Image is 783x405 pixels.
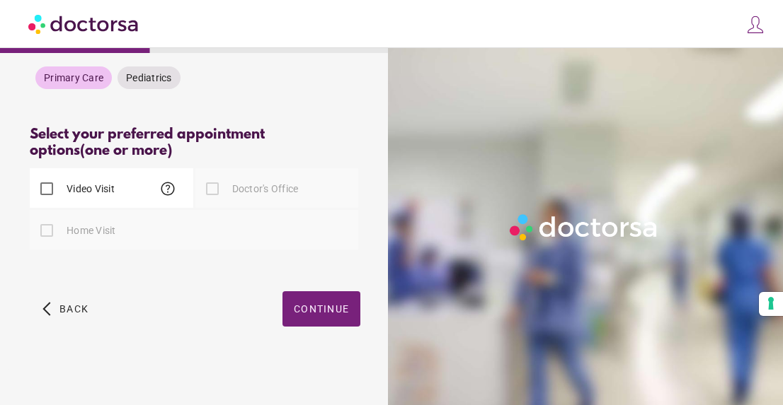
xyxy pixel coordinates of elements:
span: Pediatrics [126,72,172,83]
span: Back [59,303,88,315]
div: Select your preferred appointment options [30,127,360,159]
span: Primary Care [44,72,103,83]
label: Doctor's Office [229,182,299,196]
button: Your consent preferences for tracking technologies [759,292,783,316]
img: Logo-Doctorsa-trans-White-partial-flat.png [505,210,662,245]
button: Continue [282,291,360,327]
label: Video Visit [64,182,115,196]
button: arrow_back_ios Back [37,291,94,327]
img: icons8-customer-100.png [745,15,765,35]
span: Continue [294,303,349,315]
span: (one or more) [80,143,172,159]
img: Doctorsa.com [28,8,140,40]
span: help [159,180,176,197]
label: Home Visit [64,223,116,237]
